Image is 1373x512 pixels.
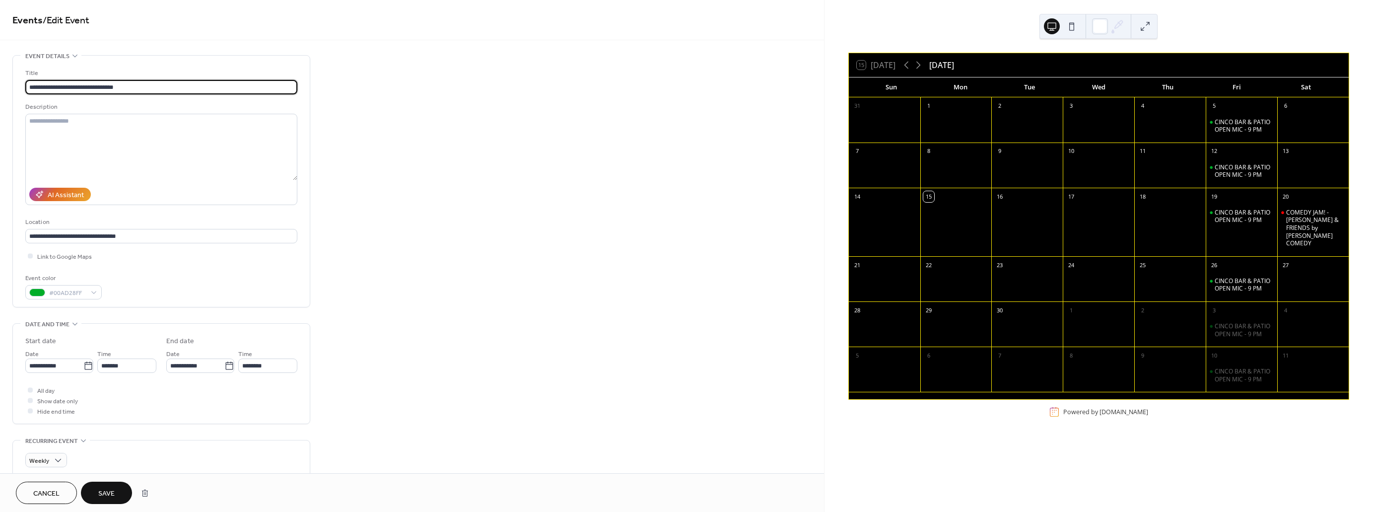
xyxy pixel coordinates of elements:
[923,305,934,316] div: 29
[1215,277,1273,293] div: CINCO BAR & PATIO OPEN MIC - 9 PM
[1215,322,1273,338] div: CINCO BAR & PATIO OPEN MIC - 9 PM
[1215,163,1273,179] div: CINCO BAR & PATIO OPEN MIC - 9 PM
[25,217,295,227] div: Location
[1286,209,1345,247] div: COMEDY JAM! - [PERSON_NAME] & FRIENDS by [PERSON_NAME] COMEDY
[98,489,115,499] span: Save
[1206,322,1277,338] div: CINCO BAR & PATIO OPEN MIC - 9 PM
[1066,101,1077,112] div: 3
[25,102,295,112] div: Description
[1272,77,1341,97] div: Sat
[923,260,934,271] div: 22
[857,77,926,97] div: Sun
[1066,146,1077,157] div: 10
[48,190,84,201] div: AI Assistant
[1137,146,1148,157] div: 11
[1209,191,1220,202] div: 19
[994,305,1005,316] div: 30
[926,77,995,97] div: Mon
[1280,101,1291,112] div: 6
[1206,367,1277,383] div: CINCO BAR & PATIO OPEN MIC - 9 PM
[25,273,100,284] div: Event color
[43,11,89,30] span: / Edit Event
[994,350,1005,361] div: 7
[852,260,863,271] div: 21
[1215,118,1273,134] div: CINCO BAR & PATIO OPEN MIC - 9 PM
[1280,350,1291,361] div: 11
[1099,408,1148,416] a: [DOMAIN_NAME]
[1066,350,1077,361] div: 8
[25,436,78,446] span: Recurring event
[238,349,252,360] span: Time
[1280,260,1291,271] div: 27
[1133,77,1202,97] div: Thu
[852,146,863,157] div: 7
[25,319,69,330] span: Date and time
[923,146,934,157] div: 8
[923,350,934,361] div: 6
[1206,209,1277,224] div: CINCO BAR & PATIO OPEN MIC - 9 PM
[1280,191,1291,202] div: 20
[166,336,194,347] div: End date
[1137,101,1148,112] div: 4
[166,349,180,360] span: Date
[852,350,863,361] div: 5
[1206,277,1277,293] div: CINCO BAR & PATIO OPEN MIC - 9 PM
[1137,260,1148,271] div: 25
[25,336,56,347] div: Start date
[994,191,1005,202] div: 16
[81,482,132,504] button: Save
[1137,191,1148,202] div: 18
[37,407,75,417] span: Hide end time
[37,396,78,407] span: Show date only
[1209,350,1220,361] div: 10
[37,386,55,396] span: All day
[1202,77,1271,97] div: Fri
[1206,163,1277,179] div: CINCO BAR & PATIO OPEN MIC - 9 PM
[1215,209,1273,224] div: CINCO BAR & PATIO OPEN MIC - 9 PM
[1066,305,1077,316] div: 1
[25,68,295,78] div: Title
[29,455,49,467] span: Weekly
[1209,260,1220,271] div: 26
[1137,350,1148,361] div: 9
[16,482,77,504] button: Cancel
[25,349,39,360] span: Date
[1209,305,1220,316] div: 3
[1209,146,1220,157] div: 12
[1064,77,1133,97] div: Wed
[97,349,111,360] span: Time
[995,77,1064,97] div: Tue
[1066,191,1077,202] div: 17
[29,188,91,201] button: AI Assistant
[1277,209,1349,247] div: COMEDY JAM! - JENI ROBINS & FRIENDS by CHUCOTOWN COMEDY
[852,191,863,202] div: 14
[1215,367,1273,383] div: CINCO BAR & PATIO OPEN MIC - 9 PM
[1280,305,1291,316] div: 4
[1280,146,1291,157] div: 13
[923,101,934,112] div: 1
[12,11,43,30] a: Events
[994,146,1005,157] div: 9
[1066,260,1077,271] div: 24
[1137,305,1148,316] div: 2
[994,101,1005,112] div: 2
[852,101,863,112] div: 31
[25,51,69,62] span: Event details
[1206,118,1277,134] div: CINCO BAR & PATIO OPEN MIC - 9 PM
[994,260,1005,271] div: 23
[49,288,86,298] span: #00AD28FF
[923,191,934,202] div: 15
[33,489,60,499] span: Cancel
[1063,408,1148,416] div: Powered by
[37,252,92,262] span: Link to Google Maps
[1209,101,1220,112] div: 5
[852,305,863,316] div: 28
[929,59,954,71] div: [DATE]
